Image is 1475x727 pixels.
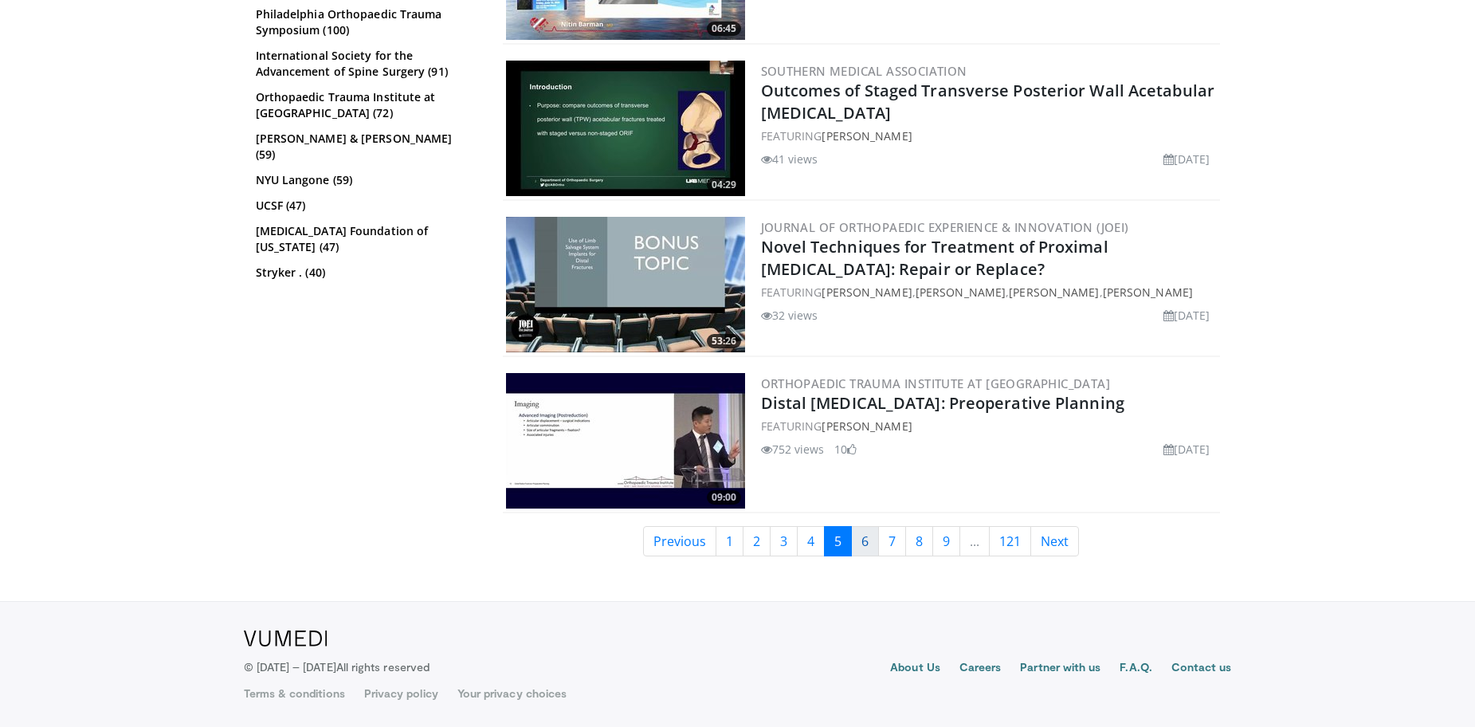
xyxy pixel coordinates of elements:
[256,172,475,188] a: NYU Langone (59)
[256,48,475,80] a: International Society for the Advancement of Spine Surgery (91)
[506,217,745,352] img: def9a111-11de-49b2-b3fc-148a998d75b9.300x170_q85_crop-smart_upscale.jpg
[761,375,1111,391] a: Orthopaedic Trauma Institute at [GEOGRAPHIC_DATA]
[1120,659,1151,678] a: F.A.Q.
[503,526,1220,556] nav: Search results pages
[770,526,798,556] a: 3
[1163,307,1210,324] li: [DATE]
[506,217,745,352] a: 53:26
[916,285,1006,300] a: [PERSON_NAME]
[1020,659,1100,678] a: Partner with us
[506,61,745,196] img: 1af8da3d-ac6b-4903-a974-1b5c0cf1fc1b.300x170_q85_crop-smart_upscale.jpg
[707,334,741,348] span: 53:26
[761,441,825,458] li: 752 views
[707,22,741,36] span: 06:45
[256,198,475,214] a: UCSF (47)
[256,131,475,163] a: [PERSON_NAME] & [PERSON_NAME] (59)
[822,419,912,434] a: [PERSON_NAME]
[834,441,857,458] li: 10
[761,128,1217,144] div: FEATURING
[1163,151,1210,167] li: [DATE]
[822,128,912,143] a: [PERSON_NAME]
[761,63,967,79] a: Southern Medical Association
[244,686,345,701] a: Terms & conditions
[1009,285,1099,300] a: [PERSON_NAME]
[643,526,716,556] a: Previous
[761,219,1129,235] a: Journal of Orthopaedic Experience & Innovation (JOEI)
[244,659,430,675] p: © [DATE] – [DATE]
[707,178,741,192] span: 04:29
[761,418,1217,434] div: FEATURING
[989,526,1031,556] a: 121
[1103,285,1193,300] a: [PERSON_NAME]
[506,61,745,196] a: 04:29
[1163,441,1210,458] li: [DATE]
[822,285,912,300] a: [PERSON_NAME]
[256,6,475,38] a: Philadelphia Orthopaedic Trauma Symposium (100)
[256,89,475,121] a: Orthopaedic Trauma Institute at [GEOGRAPHIC_DATA] (72)
[761,236,1108,280] a: Novel Techniques for Treatment of Proximal [MEDICAL_DATA]: Repair or Replace?
[457,686,567,701] a: Your privacy choices
[932,526,960,556] a: 9
[890,659,940,678] a: About Us
[506,373,745,509] img: 49ca61f4-be12-431f-8192-8b7482e2041b.300x170_q85_crop-smart_upscale.jpg
[797,526,825,556] a: 4
[761,307,818,324] li: 32 views
[364,686,438,701] a: Privacy policy
[256,223,475,255] a: [MEDICAL_DATA] Foundation of [US_STATE] (47)
[761,80,1215,124] a: Outcomes of Staged Transverse Posterior Wall Acetabular [MEDICAL_DATA]
[761,392,1124,414] a: Distal [MEDICAL_DATA]: Preoperative Planning
[905,526,933,556] a: 8
[761,284,1217,301] div: FEATURING , , ,
[851,526,879,556] a: 6
[761,151,818,167] li: 41 views
[716,526,743,556] a: 1
[256,265,475,281] a: Stryker . (40)
[506,373,745,509] a: 09:00
[244,631,328,646] img: VuMedi Logo
[743,526,771,556] a: 2
[1030,526,1079,556] a: Next
[336,660,430,674] span: All rights reserved
[824,526,852,556] a: 5
[878,526,906,556] a: 7
[959,659,1002,678] a: Careers
[1171,659,1232,678] a: Contact us
[707,490,741,505] span: 09:00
